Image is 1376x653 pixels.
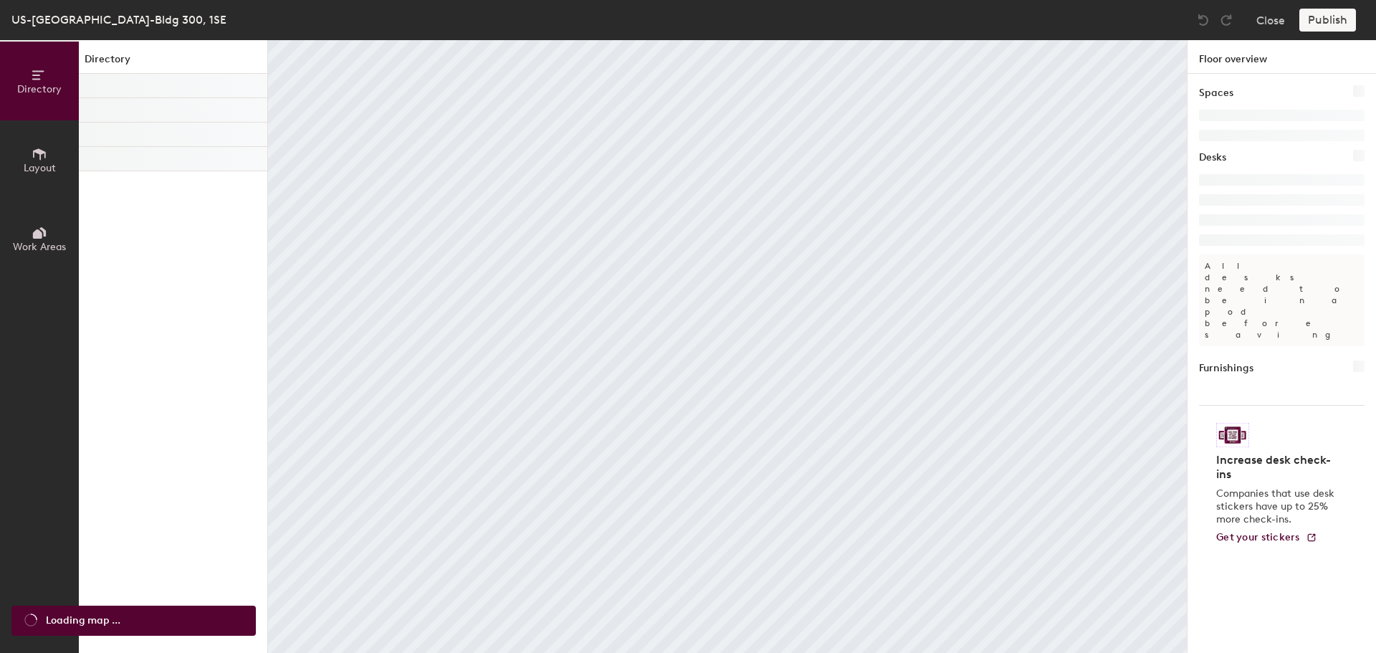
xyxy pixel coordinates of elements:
[1188,40,1376,74] h1: Floor overview
[1196,13,1210,27] img: Undo
[1216,532,1317,544] a: Get your stickers
[1199,150,1226,166] h1: Desks
[1216,453,1339,482] h4: Increase desk check-ins
[24,162,56,174] span: Layout
[1216,423,1249,447] img: Sticker logo
[13,241,66,253] span: Work Areas
[1199,85,1233,101] h1: Spaces
[1199,254,1365,346] p: All desks need to be in a pod before saving
[268,40,1187,653] canvas: Map
[79,52,267,74] h1: Directory
[17,83,62,95] span: Directory
[1216,531,1300,543] span: Get your stickers
[46,613,120,629] span: Loading map ...
[11,11,226,29] div: US-[GEOGRAPHIC_DATA]-Bldg 300, 1SE
[1256,9,1285,32] button: Close
[1199,361,1253,376] h1: Furnishings
[1216,487,1339,526] p: Companies that use desk stickers have up to 25% more check-ins.
[1219,13,1233,27] img: Redo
